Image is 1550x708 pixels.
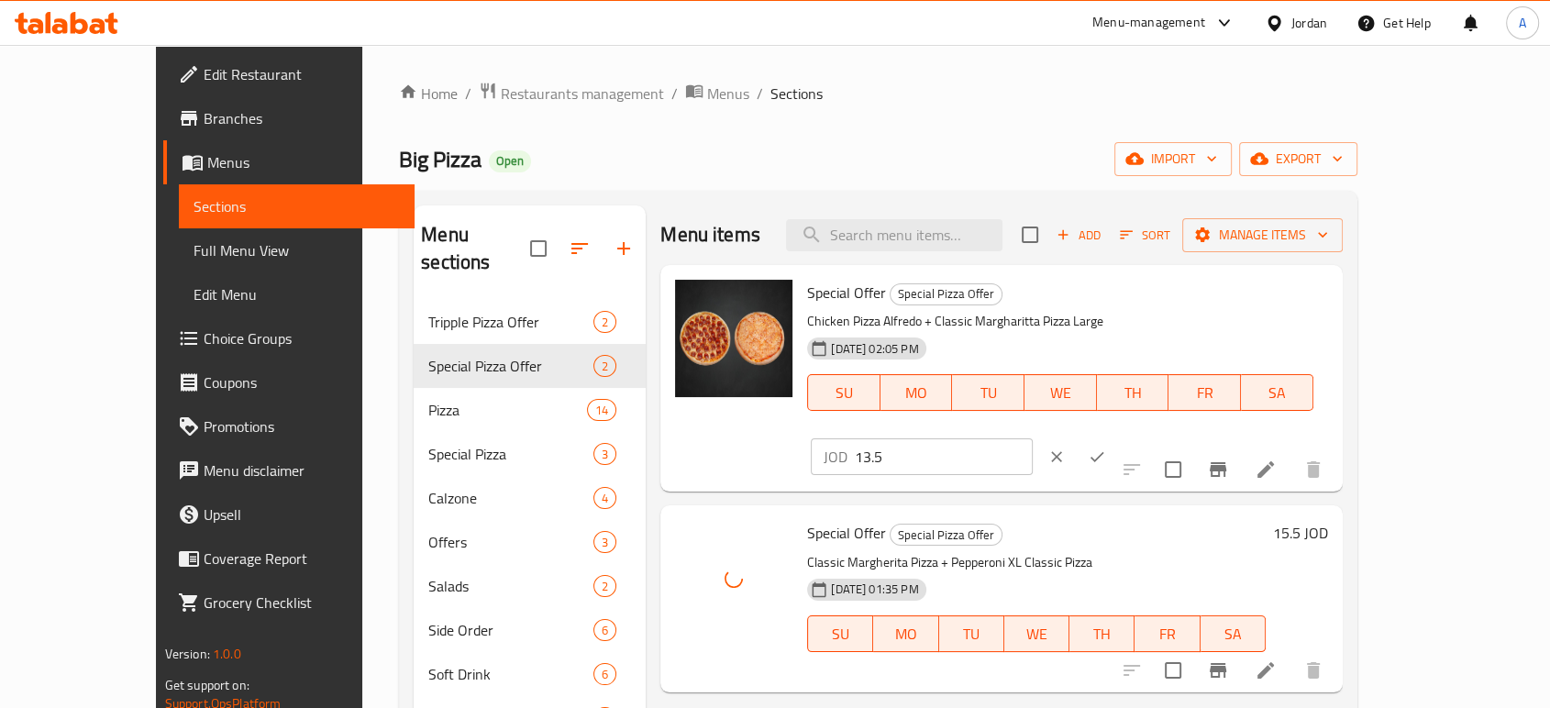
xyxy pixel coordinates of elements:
[428,443,593,465] div: Special Pizza
[1519,13,1526,33] span: A
[587,399,616,421] div: items
[807,374,880,411] button: SU
[939,615,1004,652] button: TU
[428,311,593,333] span: Tripple Pizza Offer
[1024,374,1097,411] button: WE
[399,82,1357,105] nav: breadcrumb
[163,448,415,492] a: Menu disclaimer
[594,446,615,463] span: 3
[1196,648,1240,692] button: Branch-specific-item
[593,619,616,641] div: items
[1097,374,1169,411] button: TH
[1108,221,1182,249] span: Sort items
[428,487,593,509] span: Calzone
[163,360,415,404] a: Coupons
[204,592,400,614] span: Grocery Checklist
[414,652,646,696] div: Soft Drink6
[428,399,587,421] span: Pizza
[428,355,593,377] span: Special Pizza Offer
[1291,13,1327,33] div: Jordan
[891,525,1002,546] span: Special Pizza Offer
[204,548,400,570] span: Coverage Report
[204,503,400,525] span: Upsell
[194,283,400,305] span: Edit Menu
[204,415,400,437] span: Promotions
[165,673,249,697] span: Get support on:
[163,492,415,537] a: Upsell
[421,221,530,276] h2: Menu sections
[959,380,1017,406] span: TU
[1114,142,1232,176] button: import
[163,404,415,448] a: Promotions
[807,551,1265,574] p: Classic Margherita Pizza + Pepperoni XL Classic Pizza
[594,622,615,639] span: 6
[1004,615,1069,652] button: WE
[1168,374,1241,411] button: FR
[428,663,593,685] span: Soft Drink
[602,227,646,271] button: Add section
[204,107,400,129] span: Branches
[414,476,646,520] div: Calzone4
[163,52,415,96] a: Edit Restaurant
[204,327,400,349] span: Choice Groups
[179,228,415,272] a: Full Menu View
[179,272,415,316] a: Edit Menu
[675,280,792,397] img: Special Offer
[1012,621,1062,647] span: WE
[194,239,400,261] span: Full Menu View
[414,388,646,432] div: Pizza14
[757,83,763,105] li: /
[1201,615,1266,652] button: SA
[855,438,1033,475] input: Please enter price
[489,150,531,172] div: Open
[163,537,415,581] a: Coverage Report
[593,531,616,553] div: items
[204,371,400,393] span: Coupons
[501,83,664,105] span: Restaurants management
[519,229,558,268] span: Select all sections
[1120,225,1170,246] span: Sort
[947,621,997,647] span: TU
[1248,380,1306,406] span: SA
[593,311,616,333] div: items
[1197,224,1328,247] span: Manage items
[428,619,593,641] span: Side Order
[489,153,531,169] span: Open
[428,531,593,553] span: Offers
[1032,380,1090,406] span: WE
[588,402,615,419] span: 14
[1049,221,1108,249] span: Add item
[1036,437,1077,477] button: clear
[1104,380,1162,406] span: TH
[399,138,482,180] span: Big Pizza
[891,283,1002,304] span: Special Pizza Offer
[479,82,664,105] a: Restaurants management
[1208,621,1258,647] span: SA
[888,380,946,406] span: MO
[1077,437,1117,477] button: ok
[593,443,616,465] div: items
[685,82,749,105] a: Menus
[1069,615,1135,652] button: TH
[414,520,646,564] div: Offers3
[414,608,646,652] div: Side Order6
[204,459,400,481] span: Menu disclaimer
[594,490,615,507] span: 4
[1291,448,1335,492] button: delete
[1291,648,1335,692] button: delete
[428,575,593,597] span: Salads
[594,534,615,551] span: 3
[1241,374,1313,411] button: SA
[880,374,953,411] button: MO
[1049,221,1108,249] button: Add
[163,96,415,140] a: Branches
[207,151,400,173] span: Menus
[1142,621,1192,647] span: FR
[786,219,1002,251] input: search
